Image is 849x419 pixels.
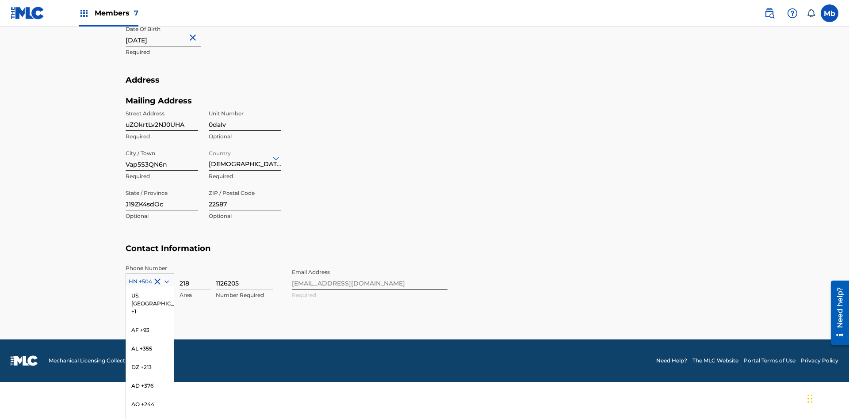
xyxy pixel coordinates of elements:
img: logo [11,355,38,366]
label: Country [209,144,231,157]
a: Public Search [761,4,778,22]
div: User Menu [821,4,838,22]
div: Drag [807,385,813,412]
p: Optional [209,212,281,220]
div: DZ +213 [126,358,174,377]
p: Required [126,133,198,141]
iframe: Chat Widget [805,377,849,419]
p: Required [209,172,281,180]
iframe: Resource Center [824,277,849,350]
p: Area [180,291,210,299]
span: 7 [134,9,138,17]
p: Required [126,172,198,180]
img: Top Rightsholders [79,8,89,19]
div: AF +93 [126,321,174,339]
h5: Contact Information [126,244,723,264]
h5: Mailing Address [126,96,281,106]
div: US, [GEOGRAPHIC_DATA] +1 [126,286,174,321]
h5: Address [126,75,723,96]
p: Optional [209,133,281,141]
p: Required [126,48,281,56]
a: Privacy Policy [801,357,838,365]
div: Help [784,4,801,22]
button: Close [187,24,201,51]
a: Portal Terms of Use [744,357,795,365]
span: Mechanical Licensing Collective © 2025 [49,357,151,365]
span: Members [95,8,138,18]
img: help [787,8,798,19]
p: Number Required [216,291,273,299]
div: AL +355 [126,339,174,358]
a: The MLC Website [692,357,738,365]
div: Notifications [807,9,815,18]
div: AO +244 [126,395,174,414]
div: AD +376 [126,377,174,395]
a: Need Help? [656,357,687,365]
img: MLC Logo [11,7,45,19]
p: Optional [126,212,198,220]
img: search [764,8,775,19]
div: [DEMOGRAPHIC_DATA] Arab Jamahiriya [209,147,281,169]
